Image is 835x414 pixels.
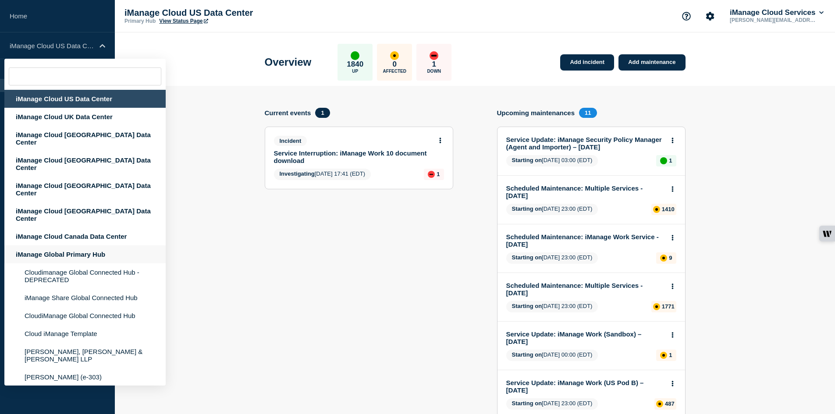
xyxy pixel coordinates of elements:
[280,170,315,177] span: Investigating
[432,60,436,69] p: 1
[506,155,598,166] span: [DATE] 03:00 (EDT)
[4,177,166,202] div: iManage Cloud [GEOGRAPHIC_DATA] Data Center
[4,90,166,108] div: iManage Cloud US Data Center
[669,352,672,358] p: 1
[618,54,685,71] a: Add maintenance
[124,8,300,18] p: iManage Cloud US Data Center
[4,151,166,177] div: iManage Cloud [GEOGRAPHIC_DATA] Data Center
[4,227,166,245] div: iManage Cloud Canada Data Center
[274,136,307,146] span: Incident
[159,18,208,24] a: View Status Page
[662,206,675,212] p: 1410
[506,398,598,410] span: [DATE] 23:00 (EDT)
[728,8,825,17] button: iManage Cloud Services
[265,109,311,117] h4: Current events
[4,289,166,307] li: iManage Share Global Connected Hub
[10,42,94,50] p: iManage Cloud US Data Center
[4,108,166,126] div: iManage Cloud UK Data Center
[660,157,667,164] div: up
[512,303,542,309] span: Starting on
[347,60,363,69] p: 1840
[315,108,330,118] span: 1
[4,245,166,263] div: iManage Global Primary Hub
[512,205,542,212] span: Starting on
[4,307,166,325] li: CloudiManage Global Connected Hub
[506,252,598,264] span: [DATE] 23:00 (EDT)
[506,136,664,151] a: Service Update: iManage Security Policy Manager (Agent and Importer) – [DATE]
[265,56,312,68] h1: Overview
[653,206,660,213] div: affected
[4,126,166,151] div: iManage Cloud [GEOGRAPHIC_DATA] Data Center
[4,368,166,386] li: [PERSON_NAME] (e-303)
[437,171,440,177] p: 1
[4,343,166,368] li: [PERSON_NAME], [PERSON_NAME] & [PERSON_NAME] LLP
[701,7,719,25] button: Account settings
[4,325,166,343] li: Cloud iManage Template
[665,400,675,407] p: 487
[512,400,542,407] span: Starting on
[274,149,432,164] a: Service Interruption: iManage Work 10 document download
[512,351,542,358] span: Starting on
[506,330,664,345] a: Service Update: iManage Work (Sandbox) – [DATE]
[4,202,166,227] div: iManage Cloud [GEOGRAPHIC_DATA] Data Center
[274,169,371,180] span: [DATE] 17:41 (EDT)
[506,350,598,361] span: [DATE] 00:00 (EDT)
[497,109,575,117] h4: Upcoming maintenances
[656,400,663,407] div: affected
[512,254,542,261] span: Starting on
[428,171,435,178] div: down
[506,379,664,394] a: Service Update: iManage Work (US Pod B) – [DATE]
[579,108,597,118] span: 11
[352,69,358,74] p: Up
[669,255,672,261] p: 9
[662,303,675,310] p: 1771
[506,282,664,297] a: Scheduled Maintenance: Multiple Services - [DATE]
[351,51,359,60] div: up
[383,69,406,74] p: Affected
[430,51,438,60] div: down
[390,51,399,60] div: affected
[393,60,397,69] p: 0
[4,263,166,289] li: Cloudimanage Global Connected Hub - DEPRECATED
[124,18,156,24] p: Primary Hub
[660,255,667,262] div: affected
[660,352,667,359] div: affected
[506,184,664,199] a: Scheduled Maintenance: Multiple Services - [DATE]
[506,233,664,248] a: Scheduled Maintenance: iManage Work Service - [DATE]
[427,69,441,74] p: Down
[512,157,542,163] span: Starting on
[669,157,672,164] p: 1
[560,54,614,71] a: Add incident
[728,17,819,23] p: [PERSON_NAME][EMAIL_ADDRESS][PERSON_NAME][DOMAIN_NAME]
[506,301,598,312] span: [DATE] 23:00 (EDT)
[653,303,660,310] div: affected
[677,7,696,25] button: Support
[506,204,598,215] span: [DATE] 23:00 (EDT)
